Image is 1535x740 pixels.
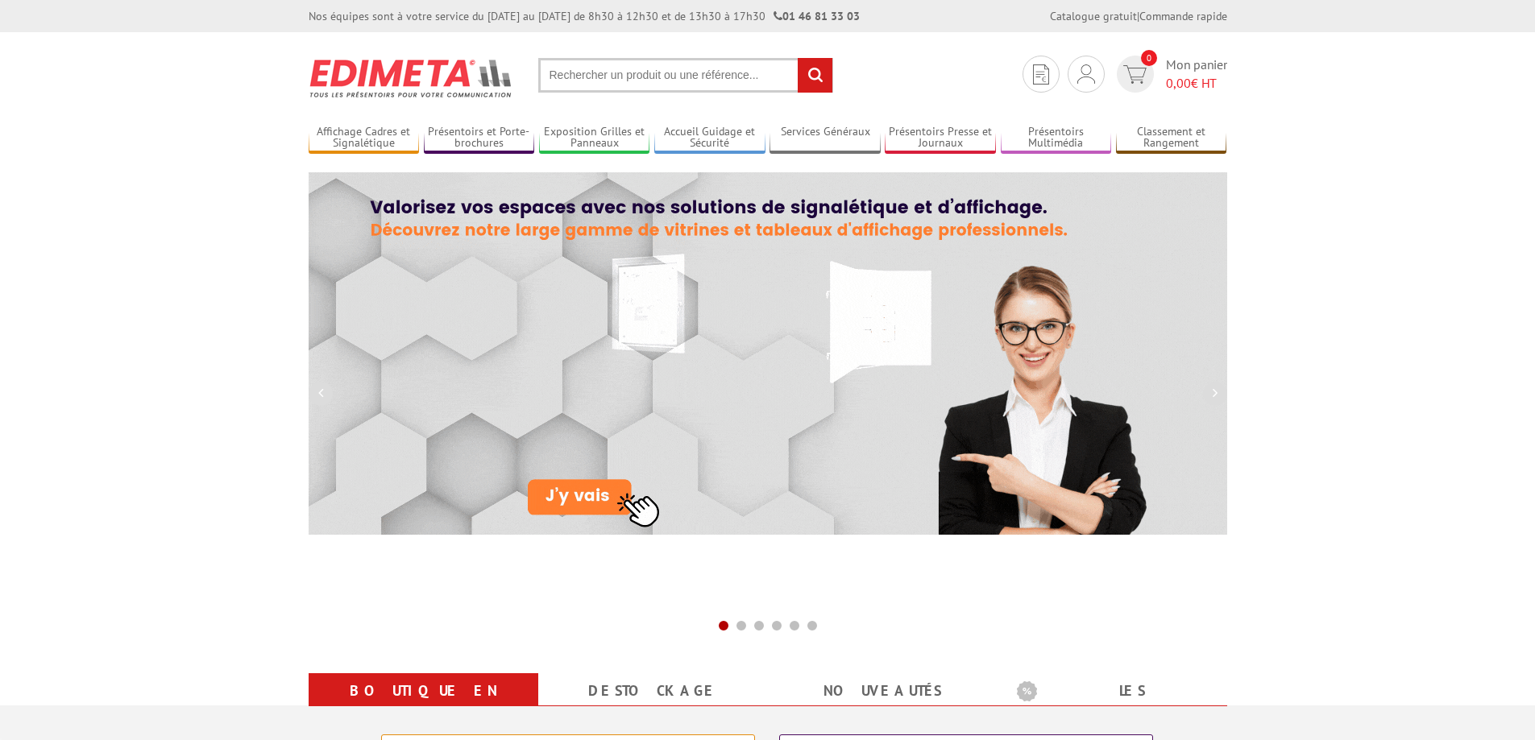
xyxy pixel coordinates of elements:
[309,8,860,24] div: Nos équipes sont à votre service du [DATE] au [DATE] de 8h30 à 12h30 et de 13h30 à 17h30
[1166,75,1191,91] span: 0,00
[1166,56,1227,93] span: Mon panier
[774,9,860,23] strong: 01 46 81 33 03
[1050,9,1137,23] a: Catalogue gratuit
[1001,125,1112,151] a: Présentoirs Multimédia
[309,125,420,151] a: Affichage Cadres et Signalétique
[309,48,514,108] img: Présentoir, panneau, stand - Edimeta - PLV, affichage, mobilier bureau, entreprise
[1166,74,1227,93] span: € HT
[538,58,833,93] input: Rechercher un produit ou une référence...
[539,125,650,151] a: Exposition Grilles et Panneaux
[787,676,978,705] a: nouveautés
[424,125,535,151] a: Présentoirs et Porte-brochures
[1050,8,1227,24] div: |
[770,125,881,151] a: Services Généraux
[1077,64,1095,84] img: devis rapide
[654,125,765,151] a: Accueil Guidage et Sécurité
[1123,65,1147,84] img: devis rapide
[798,58,832,93] input: rechercher
[558,676,749,705] a: Destockage
[1033,64,1049,85] img: devis rapide
[328,676,519,734] a: Boutique en ligne
[885,125,996,151] a: Présentoirs Presse et Journaux
[1141,50,1157,66] span: 0
[1139,9,1227,23] a: Commande rapide
[1017,676,1208,734] a: Les promotions
[1116,125,1227,151] a: Classement et Rangement
[1017,676,1218,709] b: Les promotions
[1113,56,1227,93] a: devis rapide 0 Mon panier 0,00€ HT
